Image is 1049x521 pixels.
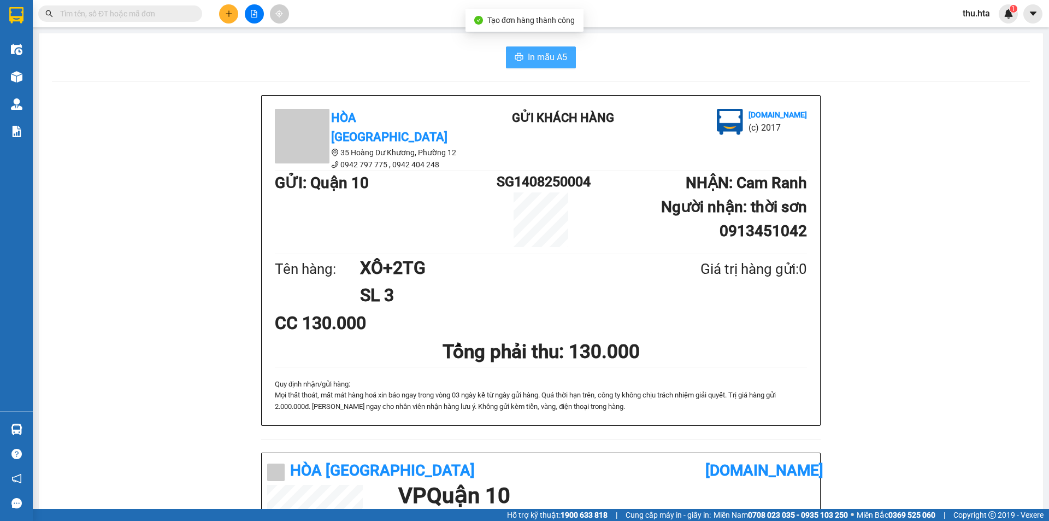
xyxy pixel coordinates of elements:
b: GỬI : Quận 10 [275,174,369,192]
span: Hỗ trợ kỹ thuật: [507,509,608,521]
h1: VP Quận 10 [398,485,809,507]
b: [DOMAIN_NAME] [705,461,823,479]
b: Hòa [GEOGRAPHIC_DATA] [290,461,475,479]
span: search [45,10,53,17]
span: ⚪️ [851,513,854,517]
button: file-add [245,4,264,24]
span: printer [515,52,523,63]
span: Tạo đơn hàng thành công [487,16,575,25]
span: copyright [988,511,996,519]
b: [DOMAIN_NAME] [92,42,150,50]
h1: XÔ+2TG [360,254,647,282]
span: | [944,509,945,521]
span: check-circle [474,16,483,25]
b: Hòa [GEOGRAPHIC_DATA] [14,71,56,141]
img: warehouse-icon [11,424,22,435]
h1: Tổng phải thu: 130.000 [275,337,807,367]
span: message [11,498,22,508]
span: caret-down [1028,9,1038,19]
img: warehouse-icon [11,98,22,110]
span: phone [331,161,339,168]
b: Gửi khách hàng [512,111,614,125]
span: In mẫu A5 [528,50,567,64]
span: Cung cấp máy in - giấy in: [626,509,711,521]
img: logo-vxr [9,7,23,24]
span: aim [275,10,283,17]
b: Hòa [GEOGRAPHIC_DATA] [331,111,447,144]
b: [DOMAIN_NAME] [749,110,807,119]
button: plus [219,4,238,24]
div: Quy định nhận/gửi hàng : [275,379,807,412]
button: aim [270,4,289,24]
strong: 0369 525 060 [888,511,935,519]
p: Mọi thất thoát, mất mát hàng hoá xin báo ngay trong vòng 03 ngày kể từ ngày gửi hà... [275,390,807,412]
span: question-circle [11,449,22,459]
li: (c) 2017 [92,52,150,66]
span: 1 [1011,5,1015,13]
div: Tên hàng: [275,258,360,280]
span: notification [11,473,22,484]
span: file-add [250,10,258,17]
div: CC 130.000 [275,309,450,337]
strong: 0708 023 035 - 0935 103 250 [748,511,848,519]
b: NHẬN : Cam Ranh [686,174,807,192]
b: Người nhận : thời sơn 0913451042 [661,198,807,240]
span: thu.hta [954,7,999,20]
img: solution-icon [11,126,22,137]
div: Giá trị hàng gửi: 0 [647,258,807,280]
b: Gửi khách hàng [67,16,108,67]
button: caret-down [1023,4,1042,24]
li: 35 Hoàng Dư Khương, Phường 12 [275,147,472,159]
img: logo.jpg [119,14,145,40]
sup: 1 [1010,5,1017,13]
img: logo.jpg [717,109,743,135]
li: (c) 2017 [749,121,807,134]
span: environment [331,149,339,156]
img: warehouse-icon [11,71,22,83]
span: | [616,509,617,521]
img: icon-new-feature [1004,9,1013,19]
button: printerIn mẫu A5 [506,46,576,68]
strong: 1900 633 818 [561,511,608,519]
h1: SG1408250004 [497,171,585,192]
h1: SL 3 [360,282,647,309]
span: Miền Bắc [857,509,935,521]
span: Miền Nam [714,509,848,521]
img: warehouse-icon [11,44,22,55]
input: Tìm tên, số ĐT hoặc mã đơn [60,8,189,20]
li: 0942 797 775 , 0942 404 248 [275,159,472,171]
span: plus [225,10,233,17]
